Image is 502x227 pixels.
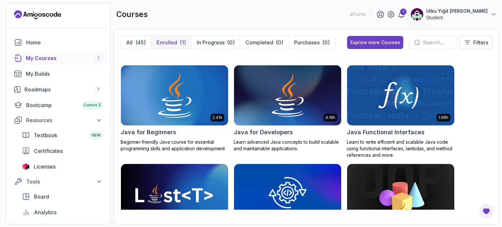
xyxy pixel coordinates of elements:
[234,128,293,137] h2: Java for Developers
[350,11,366,18] p: 4 Points
[347,65,455,158] a: Java Functional Interfaces card1.98hJava Functional InterfacesLearn to write efficient and scalab...
[18,190,106,203] a: board
[347,128,425,137] h2: Java Functional Interfaces
[135,39,146,46] div: (45)
[25,86,102,93] div: Roadmaps
[97,87,100,92] span: 7
[92,133,101,138] span: NEW
[234,164,341,224] img: Java Integration Testing card
[34,193,49,201] span: Board
[34,131,58,139] span: Textbook
[197,39,225,46] p: In Progress
[18,206,106,219] a: analytics
[26,178,102,186] div: Tools
[34,163,56,170] span: Licenses
[26,116,102,124] div: Resources
[22,163,30,170] img: jetbrains icon
[121,65,228,152] a: Java for Beginners card2.41hJava for BeginnersBeginner-friendly Java course for essential program...
[121,128,176,137] h2: Java for Beginners
[426,8,488,14] p: Utku Yiğit [PERSON_NAME]
[438,115,448,120] p: 1.98h
[212,115,222,120] p: 2.41h
[289,36,335,49] button: Purchases(0)
[240,36,289,49] button: Completed(0)
[227,39,235,46] div: (0)
[151,36,191,49] button: Enrolled(1)
[26,101,102,109] div: Bootcamp
[410,8,497,21] button: user profile imageUtku Yiğit [PERSON_NAME]Student
[126,39,133,46] p: All
[121,139,228,152] p: Beginner-friendly Java course for essential programming skills and application development
[18,144,106,157] a: certificates
[157,39,177,46] p: Enrolled
[347,164,454,224] img: Java Object Oriented Programming card
[478,203,494,219] button: Open Feedback Button
[326,115,335,120] p: 9.18h
[322,39,330,46] div: (0)
[14,9,61,20] a: Landing page
[245,39,273,46] p: Completed
[234,139,342,152] p: Learn advanced Java concepts to build scalable and maintainable applications.
[26,70,102,78] div: My Builds
[10,36,106,49] a: home
[121,164,228,224] img: Java Generics card
[10,67,106,80] a: builds
[234,65,341,125] img: Java for Developers card
[10,114,106,126] button: Resources
[411,8,423,21] img: user profile image
[10,83,106,96] a: roadmaps
[473,39,488,46] p: Filters
[350,39,400,46] div: Explore more Courses
[426,14,488,21] p: Student
[276,39,283,46] div: (0)
[347,65,454,125] img: Java Functional Interfaces card
[423,39,452,46] input: Search...
[26,54,102,62] div: My Courses
[10,52,106,65] a: courses
[191,36,240,49] button: In Progress(0)
[18,129,106,142] a: textbook
[18,160,106,173] a: licenses
[180,39,186,46] div: (1)
[121,36,151,49] button: All(45)
[84,103,101,108] span: Cohort 3
[234,65,342,152] a: Java for Developers card9.18hJava for DevelopersLearn advanced Java concepts to build scalable an...
[347,139,455,158] p: Learn to write efficient and scalable Java code using functional interfaces, lambdas, and method ...
[34,147,63,155] span: Certificates
[116,9,148,20] h2: courses
[10,176,106,187] button: Tools
[460,36,493,49] button: Filters
[294,39,320,46] p: Purchases
[347,36,403,49] button: Explore more Courses
[400,8,407,15] div: 1
[26,39,102,46] div: Home
[397,10,405,18] a: 1
[118,64,231,127] img: Java for Beginners card
[34,208,57,216] span: Analytics
[98,56,99,61] span: 1
[10,99,106,112] a: bootcamp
